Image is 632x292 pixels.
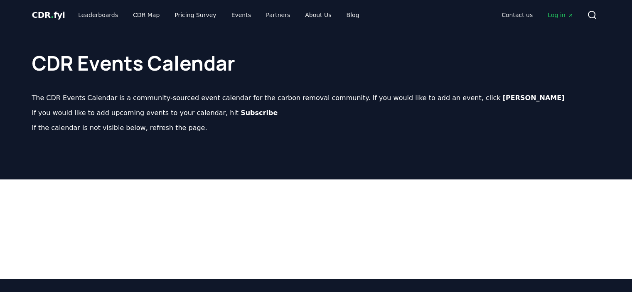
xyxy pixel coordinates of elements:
[126,7,166,22] a: CDR Map
[71,7,125,22] a: Leaderboards
[32,9,65,21] a: CDR.fyi
[503,94,565,102] b: [PERSON_NAME]
[259,7,297,22] a: Partners
[71,7,366,22] nav: Main
[548,11,573,19] span: Log in
[168,7,223,22] a: Pricing Survey
[241,109,278,117] b: Subscribe
[32,37,600,73] h1: CDR Events Calendar
[495,7,539,22] a: Contact us
[32,123,600,133] p: If the calendar is not visible below, refresh the page.
[32,93,600,103] p: The CDR Events Calendar is a community-sourced event calendar for the carbon removal community. I...
[32,10,65,20] span: CDR fyi
[51,10,54,20] span: .
[298,7,338,22] a: About Us
[32,108,600,118] p: If you would like to add upcoming events to your calendar, hit
[340,7,366,22] a: Blog
[495,7,580,22] nav: Main
[541,7,580,22] a: Log in
[225,7,258,22] a: Events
